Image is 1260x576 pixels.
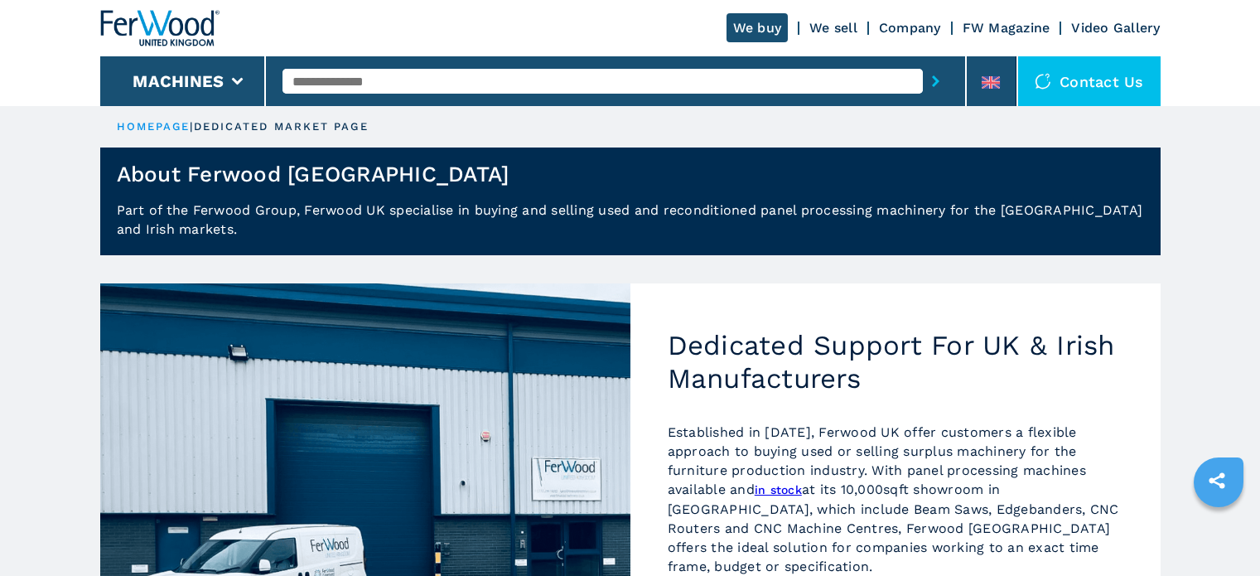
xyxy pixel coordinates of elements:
a: We buy [727,13,789,42]
a: sharethis [1196,460,1238,501]
button: submit-button [923,62,949,100]
p: Part of the Ferwood Group, Ferwood UK specialise in buying and selling used and reconditioned pan... [100,201,1161,255]
button: Machines [133,71,224,91]
div: Contact us [1018,56,1161,106]
h1: About Ferwood [GEOGRAPHIC_DATA] [117,161,509,187]
a: HOMEPAGE [117,120,191,133]
span: | [190,120,193,133]
a: Video Gallery [1071,20,1160,36]
iframe: Chat [1190,501,1248,564]
h2: Dedicated Support For UK & Irish Manufacturers [668,329,1123,394]
p: dedicated market page [194,119,369,134]
a: in stock [755,483,802,496]
a: FW Magazine [963,20,1050,36]
a: Company [879,20,941,36]
p: Established in [DATE], Ferwood UK offer customers a flexible approach to buying used or selling s... [668,423,1123,576]
img: Contact us [1035,73,1051,90]
a: We sell [809,20,857,36]
img: Ferwood [100,10,220,46]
